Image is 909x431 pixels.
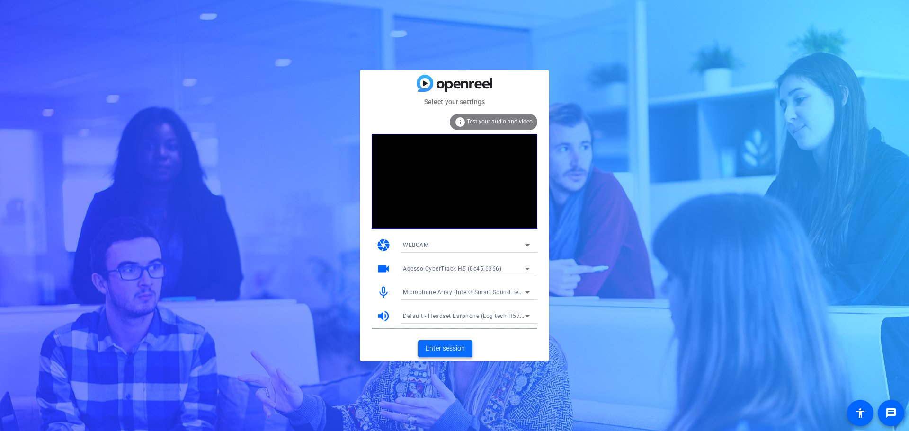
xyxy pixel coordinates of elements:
mat-icon: camera [376,238,391,252]
span: Microphone Array (Intel® Smart Sound Technology for Digital Microphones) [403,288,613,296]
mat-icon: volume_up [376,309,391,323]
mat-icon: videocam [376,262,391,276]
span: Enter session [426,343,465,353]
mat-icon: mic_none [376,285,391,299]
span: Default - Headset Earphone (Logitech H570e Mono) (046d:0a55) [403,312,582,319]
span: WEBCAM [403,242,428,248]
mat-icon: info [454,116,466,128]
span: Adesso CyberTrack H5 (0c45:6366) [403,265,501,272]
mat-icon: message [885,407,897,419]
span: Test your audio and video [467,118,533,125]
mat-icon: accessibility [855,407,866,419]
img: blue-gradient.svg [417,75,492,91]
button: Enter session [418,340,472,357]
mat-card-subtitle: Select your settings [360,97,549,107]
